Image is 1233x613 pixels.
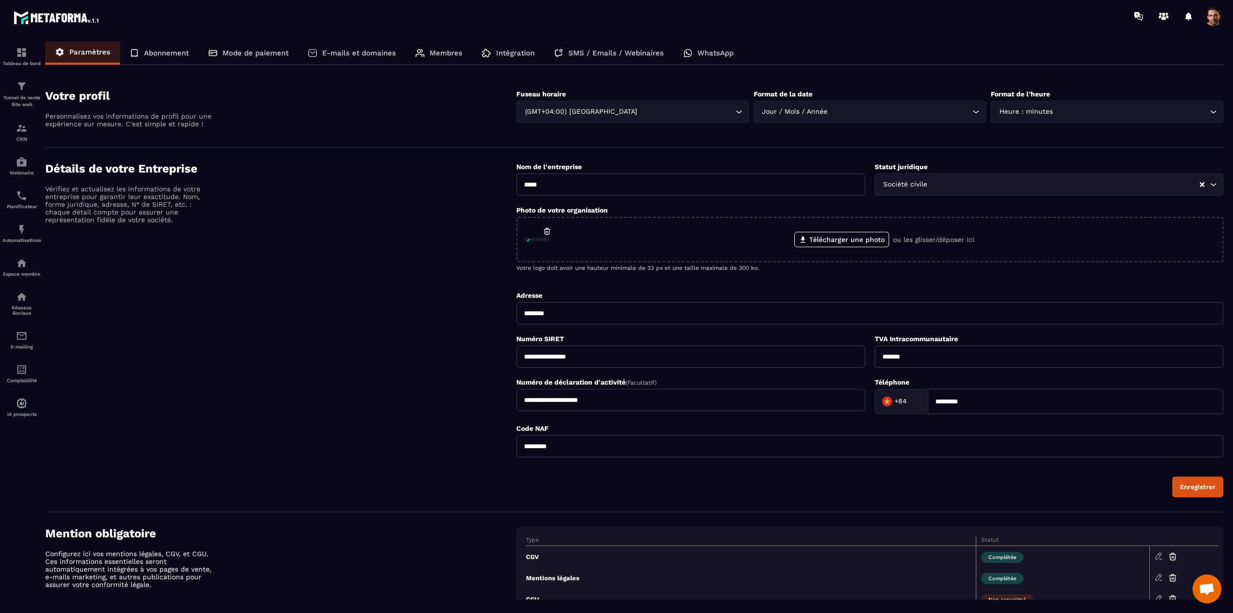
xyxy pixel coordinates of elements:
[526,536,976,546] th: Type
[516,425,549,432] label: Code NAF
[2,378,41,383] p: Comptabilité
[45,112,214,128] p: Personnalisez vos informations de profil pour une expérience sur mesure. C'est simple et rapide !
[2,73,41,115] a: formationformationTunnel de vente Site web
[991,101,1223,123] div: Search for option
[893,236,974,243] p: ou les glisser/déposer ici
[2,204,41,209] p: Planificateur
[516,90,566,98] label: Fuseau horaire
[2,40,41,73] a: formationformationTableau de bord
[929,179,1199,190] input: Search for option
[909,394,918,409] input: Search for option
[2,250,41,284] a: automationsautomationsEspace membre
[16,224,27,235] img: automations
[875,378,909,386] label: Téléphone
[2,357,41,390] a: accountantaccountantComptabilité
[16,156,27,168] img: automations
[16,47,27,58] img: formation
[875,163,928,171] label: Statut juridique
[881,179,929,190] span: Société civile
[2,136,41,142] p: CRM
[991,90,1050,98] label: Format de l’heure
[2,284,41,323] a: social-networksocial-networkRéseaux Sociaux
[45,527,516,540] h4: Mention obligatoire
[16,398,27,409] img: automations
[754,90,813,98] label: Format de la date
[2,183,41,216] a: schedulerschedulerPlanificateur
[760,107,830,117] span: Jour / Mois / Année
[2,344,41,349] p: E-mailing
[894,397,907,406] span: +84
[2,170,41,175] p: Webinaire
[16,257,27,269] img: automations
[2,323,41,357] a: emailemailE-mailing
[526,588,976,610] td: CGU
[69,48,110,56] p: Paramètres
[16,364,27,375] img: accountant
[568,49,664,57] p: SMS / Emails / Webinaires
[223,49,289,57] p: Mode de paiement
[45,550,214,588] p: Configurez ici vos mentions légales, CGV, et CGU. Ces informations essentielles seront automatiqu...
[981,594,1033,605] span: Non renseigné
[16,291,27,303] img: social-network
[2,305,41,316] p: Réseaux Sociaux
[875,389,928,414] div: Search for option
[2,94,41,108] p: Tunnel de vente Site web
[878,392,897,411] img: Country Flag
[2,412,41,417] p: IA prospects
[523,107,639,117] span: (GMT+04:00) [GEOGRAPHIC_DATA]
[997,107,1055,117] span: Heure : minutes
[496,49,535,57] p: Intégration
[830,107,971,117] input: Search for option
[2,61,41,66] p: Tableau de bord
[516,378,656,386] label: Numéro de déclaration d'activité
[13,9,100,26] img: logo
[516,101,749,123] div: Search for option
[516,163,582,171] label: Nom de l'entreprise
[526,546,976,568] td: CGV
[1055,107,1207,117] input: Search for option
[1193,574,1221,603] div: Mở cuộc trò chuyện
[516,335,564,343] label: Numéro SIRET
[981,573,1023,584] span: Complétée
[16,330,27,342] img: email
[2,149,41,183] a: automationsautomationsWebinaire
[45,185,214,224] p: Vérifiez et actualisez les informations de votre entreprise pour garantir leur exactitude. Nom, f...
[516,206,608,214] label: Photo de votre organisation
[516,265,1223,271] p: Votre logo doit avoir une hauteur minimale de 32 px et une taille maximale de 300 ko.
[697,49,734,57] p: WhatsApp
[144,49,189,57] p: Abonnement
[45,89,516,103] h4: Votre profil
[1200,181,1205,188] button: Clear Selected
[1172,477,1223,497] button: Enregistrer
[526,567,976,588] td: Mentions légales
[976,536,1149,546] th: Statut
[981,552,1023,563] span: Complétée
[2,271,41,277] p: Espace membre
[875,173,1223,196] div: Search for option
[2,238,41,243] p: Automatisations
[516,292,542,299] label: Adresse
[16,122,27,134] img: formation
[16,80,27,92] img: formation
[626,379,656,386] span: (Facultatif)
[1180,483,1216,491] div: Enregistrer
[2,216,41,250] a: automationsautomationsAutomatisations
[45,162,516,175] h4: Détails de votre Entreprise
[754,101,986,123] div: Search for option
[322,49,396,57] p: E-mails et domaines
[16,190,27,201] img: scheduler
[639,107,733,117] input: Search for option
[794,232,889,247] label: Télécharger une photo
[875,335,958,343] label: TVA Intracommunautaire
[430,49,462,57] p: Membres
[2,115,41,149] a: formationformationCRM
